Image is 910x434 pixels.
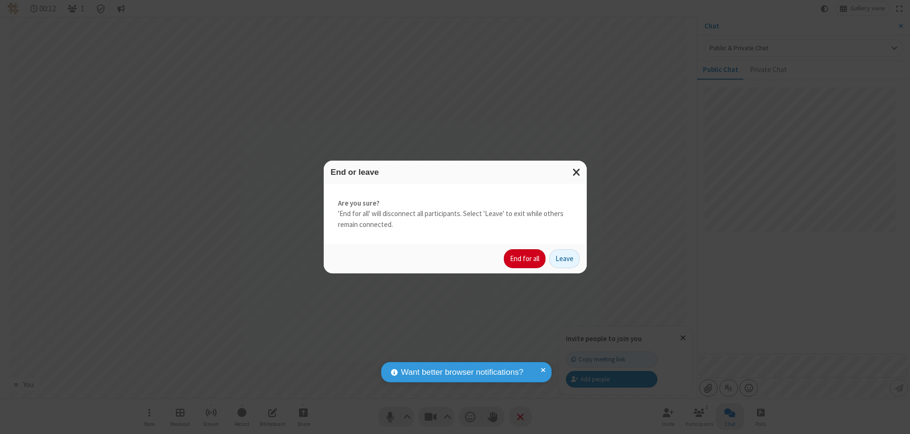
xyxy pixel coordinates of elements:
button: Leave [549,249,580,268]
h3: End or leave [331,168,580,177]
span: Want better browser notifications? [401,366,523,379]
button: Close modal [567,161,587,184]
button: End for all [504,249,546,268]
strong: Are you sure? [338,198,573,209]
div: 'End for all' will disconnect all participants. Select 'Leave' to exit while others remain connec... [324,184,587,244]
